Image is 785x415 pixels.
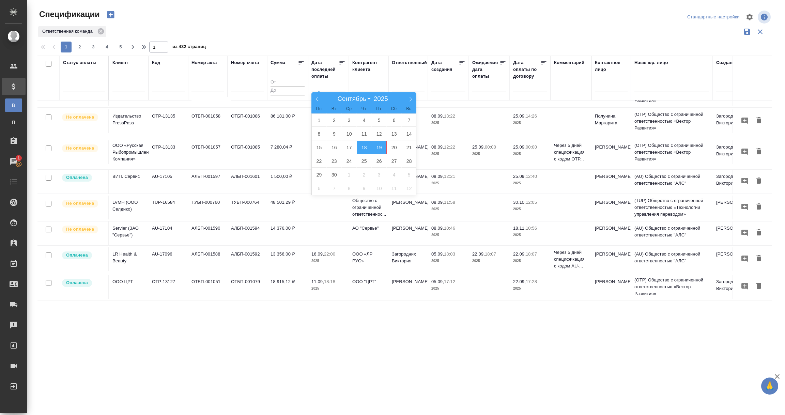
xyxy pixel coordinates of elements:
button: Удалить [753,252,765,265]
span: Октябрь 6, 2025 [312,182,327,195]
p: Оплачена [66,252,88,259]
p: Не оплачена [66,200,94,207]
div: Дата оплаты по договору [513,59,540,80]
p: ООО «Русская Рыбопромышленная Компания» [112,142,145,163]
span: Сентябрь 18, 2025 [357,141,372,154]
button: Удалить [753,201,765,213]
p: 17:28 [526,279,537,284]
div: Комментарий [554,59,584,66]
p: 11.09, [311,279,324,284]
p: Не оплачена [66,226,94,233]
td: AU-17104 [149,221,188,245]
td: [PERSON_NAME] [591,275,631,299]
p: 2025 [472,258,506,264]
div: Контрагент клиента [352,59,385,73]
span: Сентябрь 26, 2025 [372,154,387,168]
span: 4 [102,44,112,50]
p: LVMH (ООО Селдико) [112,199,145,213]
span: Сентябрь 9, 2025 [327,127,342,140]
td: (OTP) Общество с ограниченной ответственностью «Вектор Развития» [631,273,713,301]
p: 2025 [513,258,547,264]
td: [PERSON_NAME] [713,196,752,219]
p: Servier (ЗАО "Сервье") [112,225,145,239]
p: Не оплачена [66,114,94,121]
button: Удалить [753,280,765,293]
p: 2025 [513,206,547,213]
span: Спецификации [37,9,100,20]
p: 2025 [431,285,465,292]
td: ТУБП-000760 [188,196,228,219]
span: Сентябрь 28, 2025 [402,154,417,168]
td: 13 356,00 ₽ [267,247,308,271]
p: 2025 [431,258,465,264]
p: 00:00 [485,144,496,150]
span: Сентябрь 5, 2025 [372,113,387,127]
td: Загородних Виктория [388,247,428,271]
p: 12:21 [444,174,455,179]
p: 12:40 [526,174,537,179]
input: От [271,78,305,87]
p: Через 5 дней спецификация с кодом AU-... [554,249,588,270]
span: из 432 страниц [172,43,206,52]
p: 05.09, [431,251,444,257]
td: OTP-13127 [149,275,188,299]
td: ОТБП-001051 [188,275,228,299]
div: Создал [716,59,733,66]
td: ОТБП-001058 [188,109,228,133]
button: 4 [102,42,112,52]
span: Сентябрь 19, 2025 [372,141,387,154]
td: TUP-16584 [149,196,188,219]
span: Сентябрь 2, 2025 [327,113,342,127]
td: (AU) Общество с ограниченной ответственностью "АЛС" [631,170,713,194]
span: Сентябрь 1, 2025 [312,113,327,127]
button: Удалить [753,227,765,239]
p: 2025 [513,285,547,292]
p: 22:00 [324,251,335,257]
button: Удалить [753,145,765,158]
p: 2025 [472,151,506,157]
button: Удалить [753,175,765,187]
td: ОТБП-001086 [228,109,267,133]
td: Загородних Виктория [713,170,752,194]
p: 12:22 [444,144,455,150]
p: 14:26 [526,113,537,119]
span: Октябрь 7, 2025 [327,182,342,195]
td: [PERSON_NAME] [591,170,631,194]
span: Ср [341,107,356,111]
p: 22.09, [513,251,526,257]
td: AU-17105 [149,170,188,194]
span: Октябрь 4, 2025 [387,168,402,181]
p: 08.09, [431,174,444,179]
td: [PERSON_NAME] [591,196,631,219]
p: 00:00 [526,144,537,150]
p: 10:56 [526,226,537,231]
td: Загородних Виктория [713,275,752,299]
span: Чт [356,107,371,111]
input: Год [372,95,393,103]
span: Пн [311,107,326,111]
span: П [9,119,19,126]
p: 25.09, [513,113,526,119]
td: AU-17096 [149,247,188,271]
p: 17:12 [444,279,455,284]
p: 08.09, [431,200,444,205]
p: 18.11, [513,226,526,231]
td: Загородних Виктория [713,140,752,164]
span: Октябрь 9, 2025 [357,182,372,195]
td: [PERSON_NAME] [388,221,428,245]
span: Вт [326,107,341,111]
a: П [5,116,22,129]
span: Сентябрь 10, 2025 [342,127,357,140]
span: Сентябрь 23, 2025 [327,154,342,168]
p: LR Health & Beauty [112,251,145,264]
div: Номер акта [191,59,217,66]
td: Загородних Виктория [713,109,752,133]
p: 16.09, [311,251,324,257]
p: 22.09, [513,279,526,284]
span: Сентябрь 15, 2025 [312,141,327,154]
p: 2025 [513,120,547,126]
div: Клиент [112,59,128,66]
span: Сентябрь 12, 2025 [372,127,387,140]
span: Сентябрь 14, 2025 [402,127,417,140]
p: Оплачена [66,174,88,181]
